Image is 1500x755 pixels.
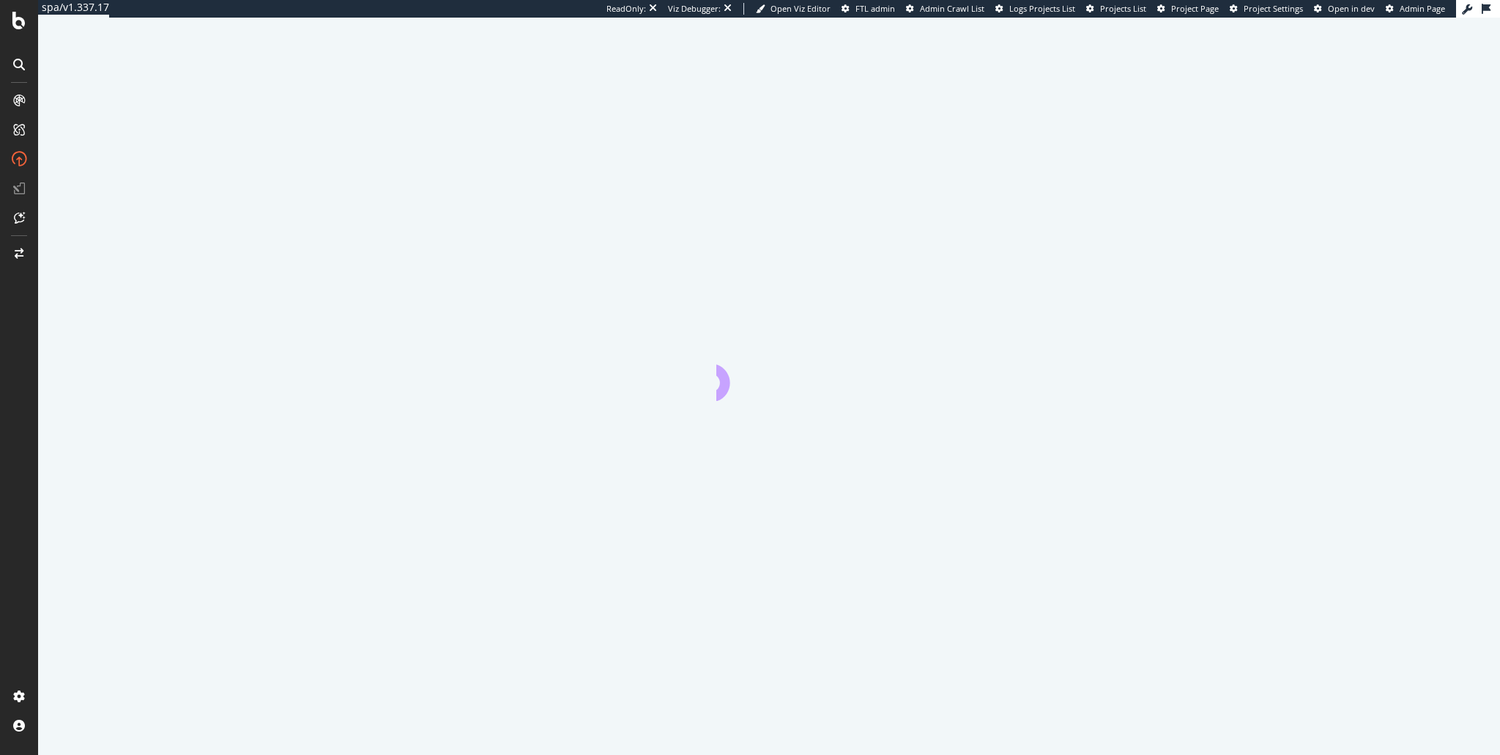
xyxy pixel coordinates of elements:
[1230,3,1303,15] a: Project Settings
[920,3,984,14] span: Admin Crawl List
[1244,3,1303,14] span: Project Settings
[995,3,1075,15] a: Logs Projects List
[1386,3,1445,15] a: Admin Page
[1157,3,1219,15] a: Project Page
[1400,3,1445,14] span: Admin Page
[771,3,831,14] span: Open Viz Editor
[1328,3,1375,14] span: Open in dev
[606,3,646,15] div: ReadOnly:
[906,3,984,15] a: Admin Crawl List
[1100,3,1146,14] span: Projects List
[1086,3,1146,15] a: Projects List
[1171,3,1219,14] span: Project Page
[668,3,721,15] div: Viz Debugger:
[716,348,822,401] div: animation
[1009,3,1075,14] span: Logs Projects List
[1314,3,1375,15] a: Open in dev
[842,3,895,15] a: FTL admin
[756,3,831,15] a: Open Viz Editor
[855,3,895,14] span: FTL admin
